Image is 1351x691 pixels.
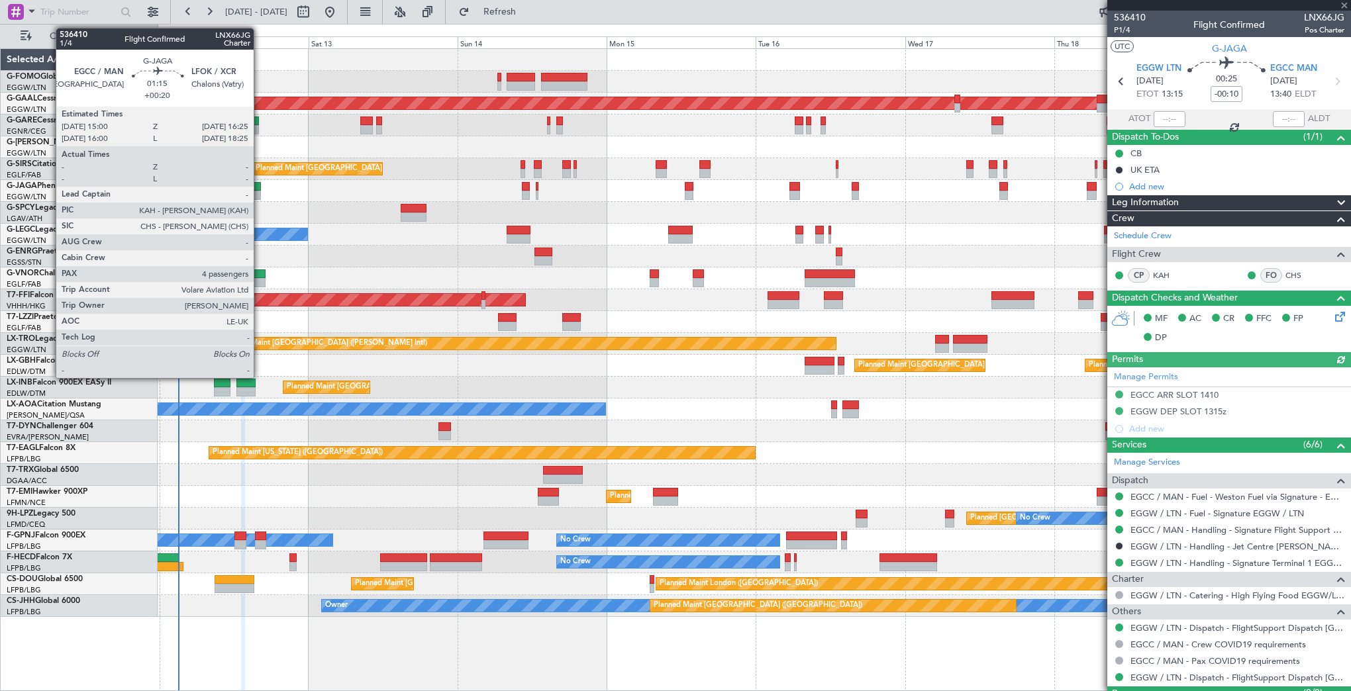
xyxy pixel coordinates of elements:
span: Pos Charter [1304,24,1344,36]
a: F-HECDFalcon 7X [7,553,72,561]
span: Leg Information [1112,195,1179,210]
span: T7-TRX [7,466,34,474]
a: T7-EAGLFalcon 8X [7,444,75,452]
span: P1/4 [1114,24,1146,36]
button: UTC [1111,40,1134,52]
div: Add new [1129,181,1344,192]
div: UK ETA [1130,164,1160,175]
a: T7-TRXGlobal 6500 [7,466,79,474]
div: FO [1260,268,1282,283]
span: LX-TRO [7,335,35,343]
a: EGCC / MAN - Crew COVID19 requirements [1130,639,1306,650]
div: Owner [325,596,348,616]
span: G-SPCY [7,204,35,212]
a: EGGW/LTN [7,105,46,115]
span: G-GARE [7,116,37,124]
span: G-JAGA [7,182,37,190]
a: EGLF/FAB [7,170,41,180]
a: EGGW / LTN - Fuel - Signature EGGW / LTN [1130,508,1304,519]
span: AC [1189,312,1201,326]
a: Schedule Crew [1114,230,1172,243]
a: EGNR/CEG [7,126,46,136]
div: Planned Maint [GEOGRAPHIC_DATA] ([GEOGRAPHIC_DATA]) [287,377,495,397]
div: CB [1130,148,1142,159]
span: MF [1155,312,1168,326]
a: G-JAGAPhenom 300 [7,182,83,190]
span: ETOT [1136,88,1158,101]
span: G-ENRG [7,248,38,255]
span: Others [1112,604,1141,620]
a: EGGW/LTN [7,192,46,202]
span: T7-DYN [7,422,36,430]
div: Wed 17 [905,36,1054,48]
button: Only With Activity [15,26,144,47]
span: LX-GBH [7,357,36,365]
a: LFPB/LBG [7,454,41,464]
span: FFC [1256,312,1272,326]
a: G-GARECessna Citation XLS+ [7,116,116,124]
div: Planned Maint [GEOGRAPHIC_DATA] ([GEOGRAPHIC_DATA]) [355,574,564,594]
a: T7-LZZIPraetor 600 [7,313,78,321]
a: 9H-LPZLegacy 500 [7,510,75,518]
span: G-JAGA [1212,42,1247,56]
span: FP [1293,312,1303,326]
a: EGGW / LTN - Catering - High Flying Food EGGW/LTN [1130,590,1344,601]
span: Flight Crew [1112,247,1161,262]
a: G-SPCYLegacy 650 [7,204,77,212]
span: (1/1) [1303,130,1323,144]
span: EGCC MAN [1270,62,1317,75]
a: G-LEGCLegacy 600 [7,226,77,234]
span: Refresh [472,7,528,17]
a: LFMN/NCE [7,498,46,508]
span: 9H-LPZ [7,510,33,518]
span: DP [1155,332,1167,345]
span: T7-LZZI [7,313,34,321]
span: [DATE] [1136,75,1164,88]
div: Unplanned Maint [GEOGRAPHIC_DATA] ([PERSON_NAME] Intl) [213,334,427,353]
a: T7-EMIHawker 900XP [7,488,87,496]
div: Planned Maint London ([GEOGRAPHIC_DATA]) [660,574,818,594]
div: Planned Maint [GEOGRAPHIC_DATA] ([GEOGRAPHIC_DATA]) [89,181,297,201]
a: EDLW/DTM [7,389,46,398]
span: T7-EAGL [7,444,39,452]
a: EDLW/DTM [7,367,46,377]
a: LX-GBHFalcon 7X [7,357,72,365]
span: 13:40 [1270,88,1291,101]
a: LFPB/LBG [7,585,41,595]
a: EGCC / MAN - Fuel - Weston Fuel via Signature - EGCC / MAN [1130,491,1344,502]
a: T7-FFIFalcon 7X [7,291,66,299]
a: [PERSON_NAME]/QSA [7,410,85,420]
a: EGGW / LTN - Dispatch - FlightSupport Dispatch [GEOGRAPHIC_DATA] [1130,672,1344,683]
button: Refresh [452,1,532,23]
a: Manage Services [1114,456,1180,469]
a: LGAV/ATH [7,214,42,224]
span: G-LEGC [7,226,35,234]
span: (6/6) [1303,438,1323,451]
div: Planned Maint [GEOGRAPHIC_DATA] ([GEOGRAPHIC_DATA]) [654,596,862,616]
div: Planned Maint [GEOGRAPHIC_DATA] ([GEOGRAPHIC_DATA]) [858,355,1067,375]
div: Sun 14 [458,36,607,48]
div: Planned Maint Nurnberg [1089,355,1172,375]
a: G-[PERSON_NAME]Cessna Citation XLS [7,138,154,146]
a: EGGW/LTN [7,148,46,158]
a: EGGW / LTN - Handling - Jet Centre [PERSON_NAME] Aviation EGNV / MME [1130,541,1344,552]
span: LX-AOA [7,400,37,408]
div: Tue 16 [756,36,905,48]
span: G-FOMO [7,73,40,81]
span: 00:25 [1216,73,1237,86]
a: EGCC / MAN - Handling - Signature Flight Support EGCC / MAN [1130,524,1344,535]
a: LFPB/LBG [7,563,41,573]
a: G-VNORChallenger 650 [7,269,96,277]
span: Dispatch To-Dos [1112,130,1179,145]
span: CS-DOU [7,575,38,583]
a: KAH [1153,269,1183,281]
a: T7-DYNChallenger 604 [7,422,93,430]
div: Mon 15 [607,36,756,48]
a: LX-TROLegacy 650 [7,335,77,343]
span: F-GPNJ [7,531,35,539]
div: Planned Maint [GEOGRAPHIC_DATA] ([GEOGRAPHIC_DATA]) [256,159,464,179]
span: G-SIRS [7,160,32,168]
span: Dispatch Checks and Weather [1112,291,1238,306]
a: LFPB/LBG [7,541,41,551]
div: [DATE] [160,26,183,38]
